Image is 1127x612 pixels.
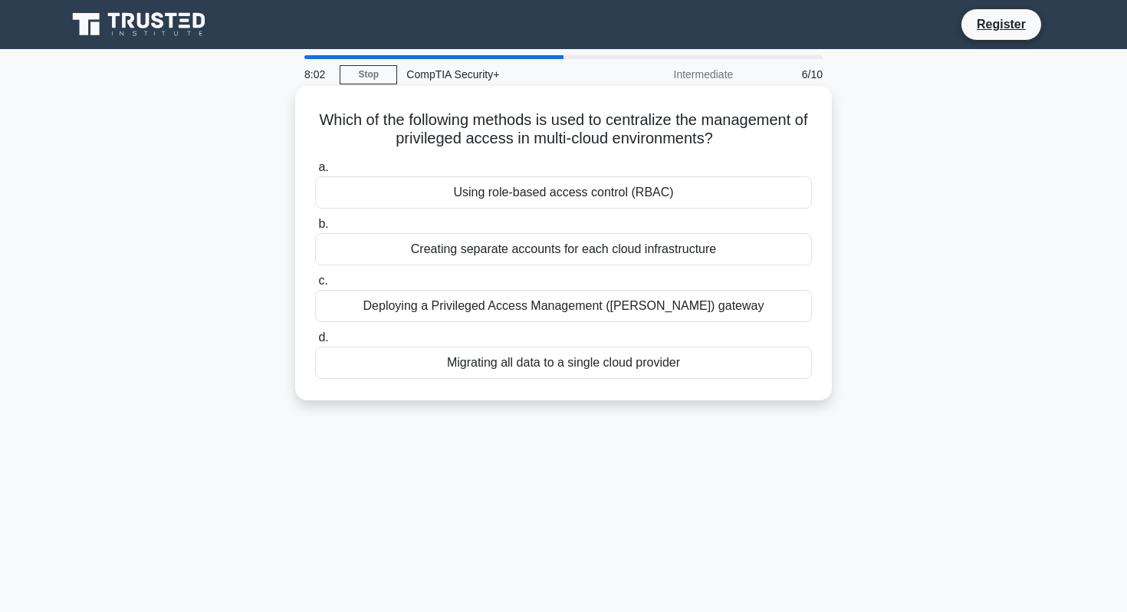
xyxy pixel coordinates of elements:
[318,274,327,287] span: c.
[315,176,812,209] div: Using role-based access control (RBAC)
[318,160,328,173] span: a.
[968,15,1035,34] a: Register
[315,347,812,379] div: Migrating all data to a single cloud provider
[318,217,328,230] span: b.
[608,59,742,90] div: Intermediate
[742,59,832,90] div: 6/10
[315,233,812,265] div: Creating separate accounts for each cloud infrastructure
[397,59,608,90] div: CompTIA Security+
[295,59,340,90] div: 8:02
[318,331,328,344] span: d.
[314,110,813,149] h5: Which of the following methods is used to centralize the management of privileged access in multi...
[340,65,397,84] a: Stop
[315,290,812,322] div: Deploying a Privileged Access Management ([PERSON_NAME]) gateway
